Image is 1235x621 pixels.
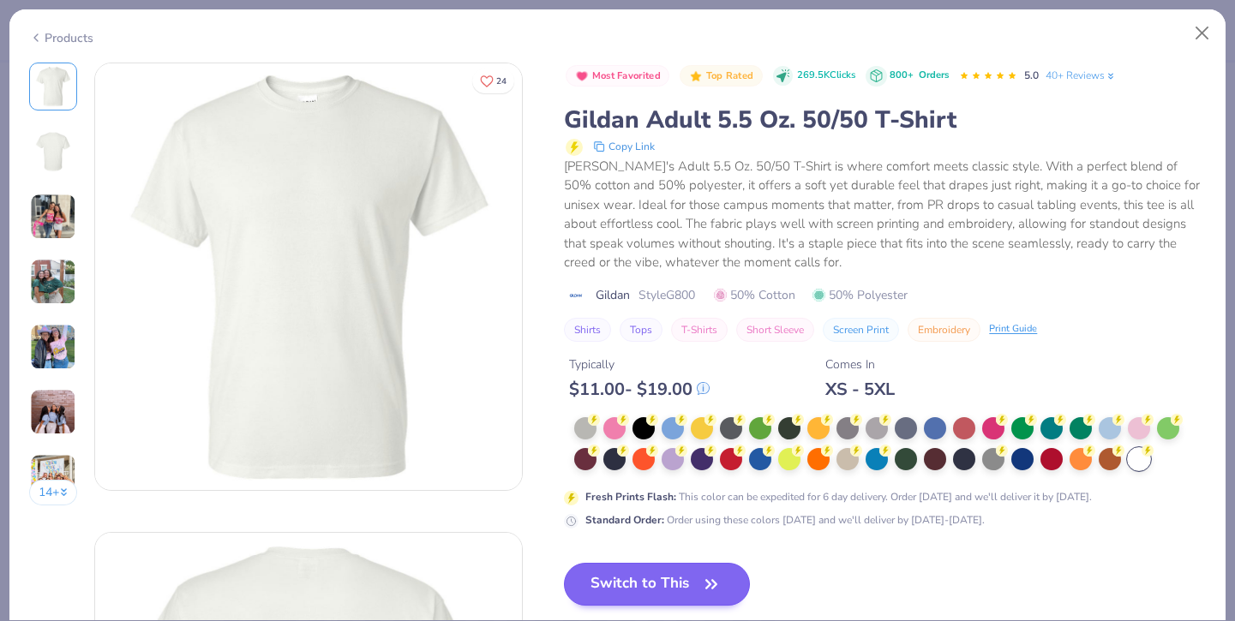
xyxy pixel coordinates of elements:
[564,289,587,302] img: brand logo
[564,157,1206,272] div: [PERSON_NAME]'s Adult 5.5 Oz. 50/50 T-Shirt is where comfort meets classic style. With a perfect ...
[620,318,662,342] button: Tops
[689,69,703,83] img: Top Rated sort
[671,318,728,342] button: T-Shirts
[638,286,695,304] span: Style G800
[823,318,899,342] button: Screen Print
[1024,69,1039,82] span: 5.0
[585,489,1092,505] div: This color can be expedited for 6 day delivery. Order [DATE] and we'll deliver it by [DATE].
[1186,17,1219,50] button: Close
[919,69,949,81] span: Orders
[33,131,74,172] img: Back
[30,194,76,240] img: User generated content
[33,66,74,107] img: Front
[890,69,949,83] div: 800+
[566,65,669,87] button: Badge Button
[588,136,660,157] button: copy to clipboard
[585,490,676,504] strong: Fresh Prints Flash :
[825,355,895,373] div: Comes In
[472,69,514,93] button: Like
[30,454,76,500] img: User generated content
[95,63,522,490] img: Front
[680,65,762,87] button: Badge Button
[959,63,1017,90] div: 5.0 Stars
[797,69,855,83] span: 269.5K Clicks
[564,563,750,606] button: Switch to This
[564,318,611,342] button: Shirts
[706,71,754,81] span: Top Rated
[585,513,664,527] strong: Standard Order :
[908,318,980,342] button: Embroidery
[29,480,78,505] button: 14+
[30,324,76,370] img: User generated content
[564,104,1206,136] div: Gildan Adult 5.5 Oz. 50/50 T-Shirt
[29,29,93,47] div: Products
[1046,68,1117,83] a: 40+ Reviews
[569,379,710,400] div: $ 11.00 - $ 19.00
[30,259,76,305] img: User generated content
[575,69,589,83] img: Most Favorited sort
[592,71,661,81] span: Most Favorited
[812,286,908,304] span: 50% Polyester
[569,355,710,373] div: Typically
[989,322,1037,337] div: Print Guide
[30,389,76,435] img: User generated content
[714,286,795,304] span: 50% Cotton
[496,77,507,86] span: 24
[736,318,814,342] button: Short Sleeve
[585,512,985,528] div: Order using these colors [DATE] and we'll deliver by [DATE]-[DATE].
[596,286,630,304] span: Gildan
[825,379,895,400] div: XS - 5XL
